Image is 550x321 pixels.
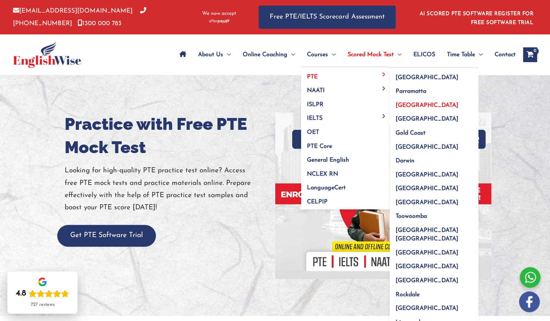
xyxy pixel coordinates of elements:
span: [GEOGRAPHIC_DATA] [396,264,458,270]
a: Scored Mock TestMenu Toggle [342,42,407,68]
img: cropped-ew-logo [13,41,81,68]
div: Rating: 4.8 out of 5 [16,288,69,299]
span: [GEOGRAPHIC_DATA] [396,186,458,192]
span: Menu Toggle [328,42,336,68]
a: PTE Core [301,137,390,151]
span: Menu Toggle [475,42,483,68]
a: ISLPR [301,95,390,109]
a: [GEOGRAPHIC_DATA] [390,193,478,207]
a: [GEOGRAPHIC_DATA] [390,179,478,193]
span: Menu Toggle [380,72,388,77]
a: About UsMenu Toggle [192,42,237,68]
a: Get PTE Software Trial [57,232,156,239]
span: Menu Toggle [394,42,402,68]
a: Rockdale [390,285,478,299]
a: 1300 000 783 [78,20,122,27]
a: AI SCORED PTE SOFTWARE REGISTER FOR FREE SOFTWARE TRIAL [420,11,534,26]
h1: Practice with Free PTE Mock Test [65,112,270,159]
div: 727 reviews [31,302,55,308]
a: [GEOGRAPHIC_DATA] [390,68,478,82]
a: Time TableMenu Toggle [441,42,489,68]
a: [GEOGRAPHIC_DATA] [390,271,478,285]
span: LanguageCert [307,185,346,191]
span: [GEOGRAPHIC_DATA] [396,200,458,206]
span: We now accept [202,10,236,17]
a: Toowoomba [390,207,478,221]
span: Scored Mock Test [348,42,394,68]
a: Parramatta [390,82,478,96]
span: [GEOGRAPHIC_DATA] [396,250,458,256]
span: Menu Toggle [223,42,231,68]
a: LanguageCert [301,179,390,193]
span: Darwin [396,158,414,164]
aside: Header Widget 1 [415,5,537,29]
span: IELTS [307,115,322,121]
span: [GEOGRAPHIC_DATA] [396,102,458,108]
img: Afterpay-Logo [209,19,229,23]
p: Looking for high-quality PTE practice test online? Access free PTE mock tests and practice materi... [65,165,270,214]
span: NAATI [307,88,325,94]
a: [GEOGRAPHIC_DATA] [390,257,478,271]
a: Free PTE/IELTS Scorecard Assessment [259,6,396,29]
div: 4.8 [16,288,26,299]
a: [GEOGRAPHIC_DATA] [GEOGRAPHIC_DATA] [390,221,478,244]
span: [GEOGRAPHIC_DATA] [396,75,458,81]
span: Time Table [447,42,475,68]
span: ELICOS [413,42,435,68]
span: PTE Core [307,143,332,149]
span: General English [307,157,349,163]
span: Gold Coast [396,130,426,136]
a: [PHONE_NUMBER] [13,8,146,26]
a: Contact [489,42,516,68]
span: [GEOGRAPHIC_DATA] [396,116,458,122]
a: [GEOGRAPHIC_DATA] [390,96,478,110]
span: Menu Toggle [380,86,388,90]
nav: Site Navigation: Main Menu [174,42,516,68]
span: About Us [198,42,223,68]
a: [EMAIL_ADDRESS][DOMAIN_NAME] [13,8,133,14]
span: Online Coaching [243,42,287,68]
span: [GEOGRAPHIC_DATA] [396,278,458,284]
a: IELTSMenu Toggle [301,109,390,123]
span: [GEOGRAPHIC_DATA] [396,172,458,178]
img: white-facebook.png [519,291,540,312]
span: Rockdale [396,292,420,298]
a: CoursesMenu Toggle [301,42,342,68]
a: [GEOGRAPHIC_DATA] [390,165,478,179]
span: PTE [307,74,318,80]
a: [GEOGRAPHIC_DATA] [390,243,478,257]
span: NCLEX RN [307,171,338,177]
a: General English [301,151,390,165]
a: Gold Coast [390,124,478,138]
a: PTEMenu Toggle [301,67,390,81]
span: Toowoomba [396,213,427,219]
span: [GEOGRAPHIC_DATA] [396,305,458,311]
span: Menu Toggle [380,114,388,118]
span: Parramatta [396,88,426,94]
span: Contact [495,42,516,68]
button: Get PTE Software Trial [57,225,156,247]
a: [GEOGRAPHIC_DATA] [390,138,478,152]
span: [GEOGRAPHIC_DATA] [GEOGRAPHIC_DATA] [396,227,458,242]
a: [GEOGRAPHIC_DATA] [390,110,478,124]
a: ELICOS [407,42,441,68]
a: OET [301,123,390,137]
a: Online CoachingMenu Toggle [237,42,301,68]
span: [GEOGRAPHIC_DATA] [396,144,458,150]
a: View Shopping Cart, empty [523,47,537,62]
a: NAATIMenu Toggle [301,81,390,95]
span: Menu Toggle [287,42,295,68]
span: ISLPR [307,102,324,108]
a: Darwin [390,152,478,166]
span: CELPIP [307,199,328,205]
a: [GEOGRAPHIC_DATA] [390,299,478,313]
span: OET [307,129,319,135]
span: Courses [307,42,328,68]
a: NCLEX RN [301,165,390,179]
a: CELPIP [301,192,390,209]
